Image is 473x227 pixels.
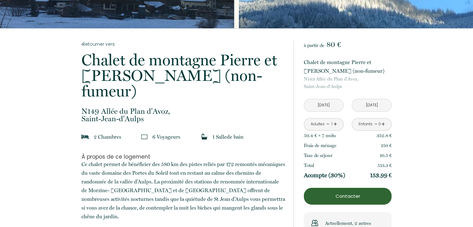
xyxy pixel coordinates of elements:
[81,161,285,220] span: Ce chalet permet de bénéficier des 580 km des pistes reliés par 172 remontés mécaniques du vaste ...
[304,132,336,139] p: 50.4 € × 7 nuit
[377,132,392,139] p: 352.8 €
[81,154,285,160] h2: À propos de ce logement
[374,119,378,129] a: -
[306,192,389,200] p: Contacter
[304,188,392,205] button: Contacter
[327,40,341,49] span: 80 €
[304,152,332,159] p: Taxe de séjour
[381,119,385,129] a: +
[304,58,392,75] p: Chalet de montagne Pierre et [PERSON_NAME] (non-fumeur)
[378,121,381,127] div: 0
[330,121,333,127] div: 1
[81,41,285,48] a: Retourner vers
[81,108,285,115] span: N149 Allée du Plan d'Avoz,
[178,134,180,140] span: s
[81,52,285,99] p: Chalet de montagne Pierre et [PERSON_NAME] (non-fumeur)
[304,75,392,90] p: Saint-Jean-d'Aulps
[304,142,336,149] p: Frais de ménage
[304,43,324,48] span: à partir de
[381,142,392,149] p: 150 €
[141,134,147,140] img: guests
[333,119,337,129] a: +
[334,133,336,138] span: s
[310,121,324,127] div: Adultes
[304,75,392,83] span: N149 Allée du Plan d'Avoz,
[304,172,345,179] p: Acompte (30%)
[119,134,121,140] span: s
[81,108,285,123] p: Saint-Jean-d'Aulps
[359,121,373,127] div: Enfants
[370,172,392,179] p: 153.99 €
[212,132,243,141] p: 1 Salle de bain
[352,99,391,111] input: Départ
[380,152,392,159] p: 10.5 €
[304,162,314,169] p: Total
[94,132,121,141] p: 2 Chambre
[304,99,343,111] input: Arrivée
[326,119,330,129] a: -
[152,132,180,141] p: 6 Voyageur
[311,220,318,226] img: users
[378,162,392,169] p: 513.3 €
